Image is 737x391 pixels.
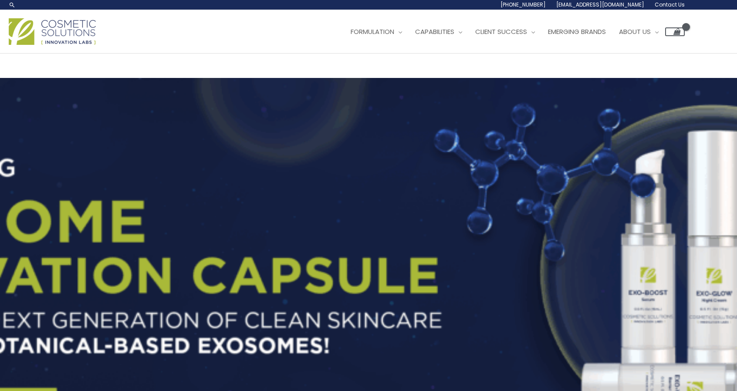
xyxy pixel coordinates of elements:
a: Client Success [469,19,541,45]
span: Formulation [351,27,394,36]
span: Contact Us [655,1,685,8]
a: Formulation [344,19,409,45]
a: About Us [612,19,665,45]
a: Emerging Brands [541,19,612,45]
img: Cosmetic Solutions Logo [9,18,96,45]
a: View Shopping Cart, empty [665,27,685,36]
span: [EMAIL_ADDRESS][DOMAIN_NAME] [556,1,644,8]
a: Capabilities [409,19,469,45]
span: Client Success [475,27,527,36]
span: About Us [619,27,651,36]
span: Capabilities [415,27,454,36]
span: Emerging Brands [548,27,606,36]
span: [PHONE_NUMBER] [500,1,546,8]
a: Search icon link [9,1,16,8]
nav: Site Navigation [338,19,685,45]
